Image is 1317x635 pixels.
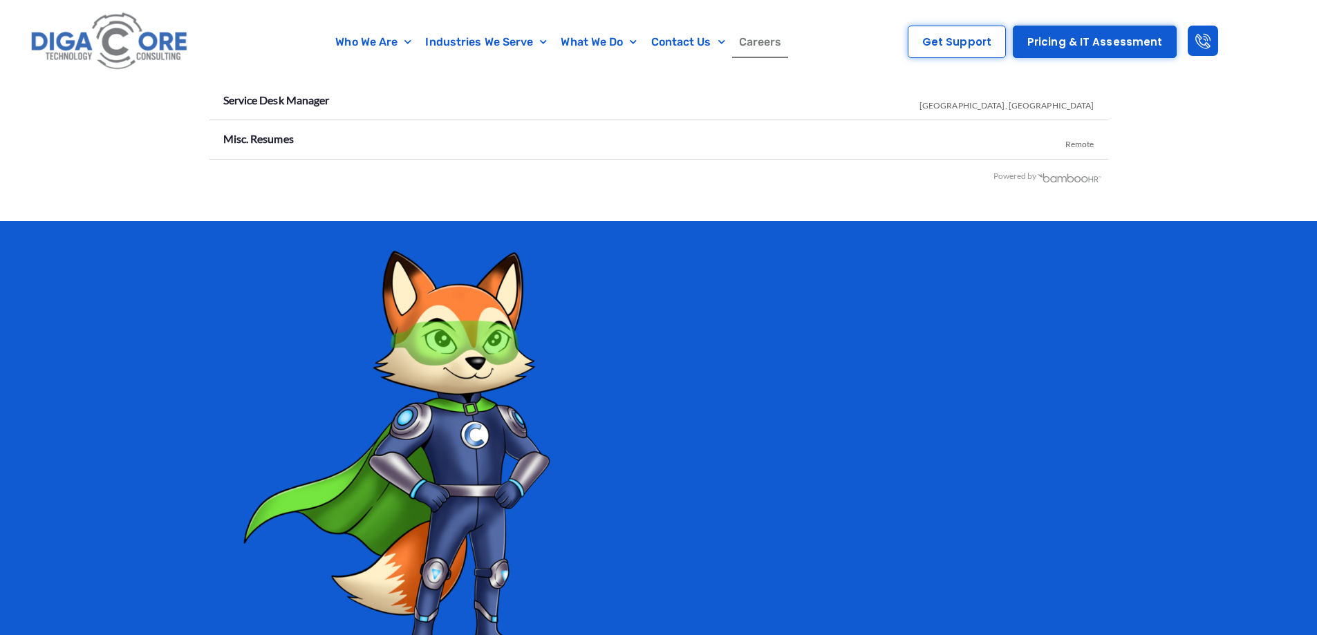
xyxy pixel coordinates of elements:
a: Industries We Serve [418,26,554,58]
a: Get Support [908,26,1006,58]
a: Careers [732,26,789,58]
nav: Menu [259,26,859,58]
a: What We Do [554,26,644,58]
a: Service Desk Manager [223,93,330,106]
a: Misc. Resumes [223,132,294,145]
div: Powered by [209,167,1102,187]
span: Pricing & IT Assessment [1027,37,1162,47]
a: Who We Are [328,26,418,58]
span: Get Support [922,37,991,47]
span: [GEOGRAPHIC_DATA], [GEOGRAPHIC_DATA] [919,90,1094,116]
a: Pricing & IT Assessment [1013,26,1177,58]
img: Digacore logo 1 [27,7,193,77]
span: Remote [1065,129,1094,155]
a: Contact Us [644,26,732,58]
img: BambooHR - HR software [1037,171,1102,182]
